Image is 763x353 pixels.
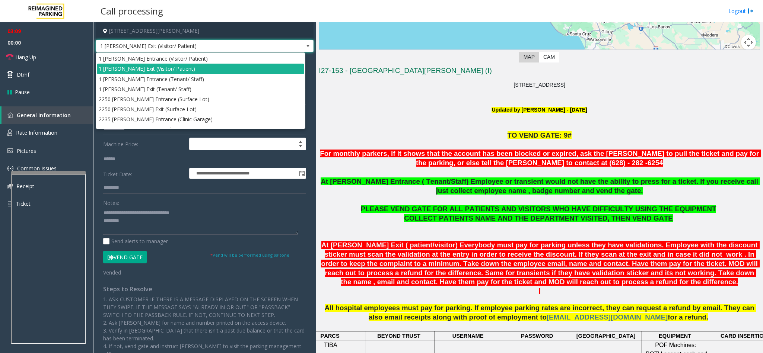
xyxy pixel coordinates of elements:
[668,313,708,321] span: for a refund.
[324,342,337,348] span: TIBA
[728,7,754,15] a: Logout
[103,286,306,293] h4: Steps to Resolve
[321,49,346,59] a: Open this area in Google Maps (opens a new window)
[97,54,304,64] li: 1 [PERSON_NAME] Entrance (Visitor/ Patient)
[321,241,760,286] span: At [PERSON_NAME] Exit ( patient/visitor) Everybody must pay for parking unless they have validati...
[576,333,636,339] span: [GEOGRAPHIC_DATA]
[103,196,119,207] label: Notes:
[17,71,29,78] span: Dtmf
[295,138,306,144] span: Increase value
[319,81,760,89] p: [STREET_ADDRESS]
[377,333,420,339] span: BEYOND TRUST
[321,49,346,59] img: Google
[97,64,304,74] li: 1 [PERSON_NAME] Exit (Visitor/ Patient)
[748,7,754,15] img: logout
[547,313,668,321] span: [EMAIL_ADDRESS][DOMAIN_NAME]
[15,53,36,61] span: Hang Up
[321,177,760,195] span: At [PERSON_NAME] Entrance ( Tenant/Staff) Employee or transient would not have the ability to pre...
[103,269,121,276] span: Vended
[361,205,716,213] span: PLEASE VEND GATE FOR ALL PATIENTS AND VISITORS WHO HAVE DIFFICULTY USING THE EQUIPMENT
[7,166,13,171] img: 'icon'
[298,168,306,179] span: Toggle popup
[97,104,304,114] li: 2250 [PERSON_NAME] Exit (Surface Lot)
[96,40,270,52] span: 1 [PERSON_NAME] Exit (Visitor/ Patient)
[97,125,304,135] li: 2235 [PERSON_NAME] Exit (Clinic Garage)
[97,2,167,20] h3: Call processing
[741,35,756,50] button: Map camera controls
[7,112,13,118] img: 'icon'
[7,200,12,207] img: 'icon'
[295,144,306,150] span: Decrease value
[101,168,187,179] label: Ticket Date:
[96,22,314,40] h4: [STREET_ADDRESS][PERSON_NAME]
[539,52,559,62] label: CAM
[519,52,539,62] label: Map
[452,333,484,339] span: USERNAME
[16,129,57,136] span: Rate Information
[319,66,760,78] h3: I27-153 - [GEOGRAPHIC_DATA][PERSON_NAME] (I)
[508,131,572,139] span: TO VEND GATE: 9#
[17,165,57,172] span: Common Issues
[7,148,13,153] img: 'icon'
[655,342,696,348] span: POF Machines:
[521,333,553,339] span: PASSWORD
[97,74,304,84] li: 1 [PERSON_NAME] Entrance (Tenant/ Staff)
[97,84,304,94] li: 1 [PERSON_NAME] Exit (Tenant/ Staff)
[547,315,668,321] a: [EMAIL_ADDRESS][DOMAIN_NAME]
[325,304,756,321] span: All hospital employees must pay for parking. If employee parking rates are incorrect, they can re...
[15,88,30,96] span: Pause
[404,214,673,222] span: COLLECT PATIENTS NAME AND THE DEPARTMENT VISITED, THEN VEND GATE
[7,129,12,136] img: 'icon'
[492,107,587,113] font: Updated by [PERSON_NAME] - [DATE]
[103,237,168,245] label: Send alerts to manager
[320,150,761,167] font: For monthly parkers, if it shows that the account has been blocked or expired, ask the [PERSON_NA...
[103,251,147,263] button: Vend Gate
[7,184,13,189] img: 'icon'
[320,333,339,339] span: PARCS
[17,147,36,154] span: Pictures
[210,252,289,258] small: Vend will be performed using 9# tone
[97,94,304,104] li: 2250 [PERSON_NAME] Entrance (Surface Lot)
[17,112,71,119] span: General Information
[659,333,691,339] span: EQUIPMENT
[101,138,187,150] label: Machine Price:
[97,114,304,124] li: 2235 [PERSON_NAME] Entrance (Clinic Garage)
[1,106,93,124] a: General Information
